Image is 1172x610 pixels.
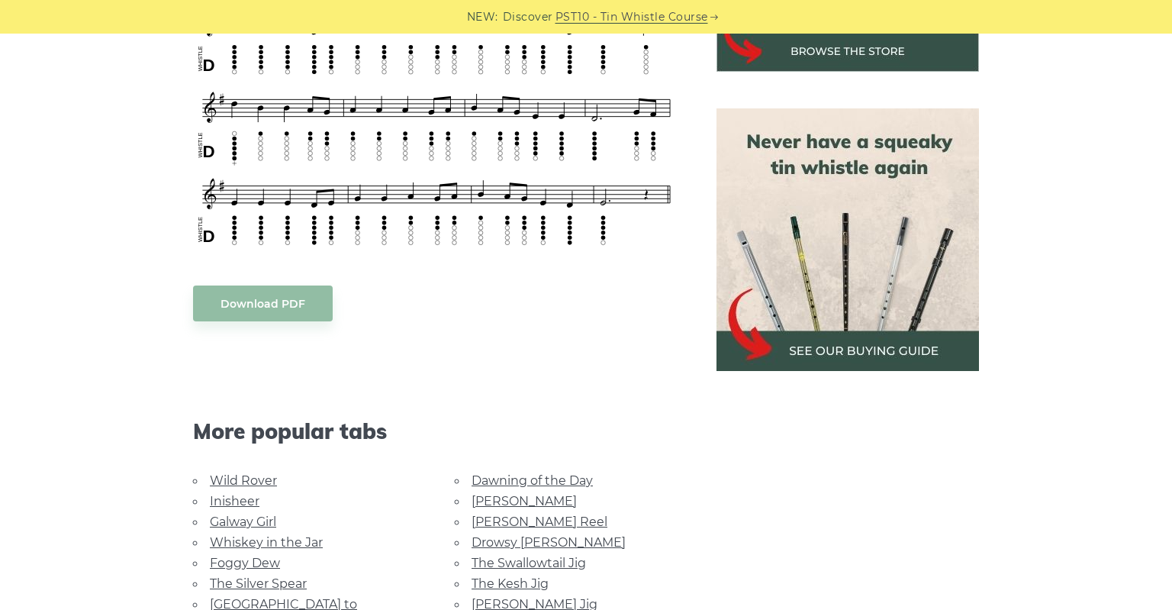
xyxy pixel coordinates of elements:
span: NEW: [467,8,498,26]
span: More popular tabs [193,418,680,444]
img: tin whistle buying guide [716,108,979,371]
a: Wild Rover [210,473,277,488]
a: Dawning of the Day [472,473,593,488]
span: Discover [503,8,553,26]
a: Foggy Dew [210,556,280,570]
a: Drowsy [PERSON_NAME] [472,535,626,550]
a: [PERSON_NAME] Reel [472,515,607,529]
a: Whiskey in the Jar [210,535,323,550]
a: [PERSON_NAME] [472,494,577,508]
a: Inisheer [210,494,259,508]
a: Galway Girl [210,515,276,529]
a: The Swallowtail Jig [472,556,586,570]
a: Download PDF [193,286,333,321]
a: PST10 - Tin Whistle Course [555,8,708,26]
a: The Kesh Jig [472,576,549,591]
a: The Silver Spear [210,576,307,591]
